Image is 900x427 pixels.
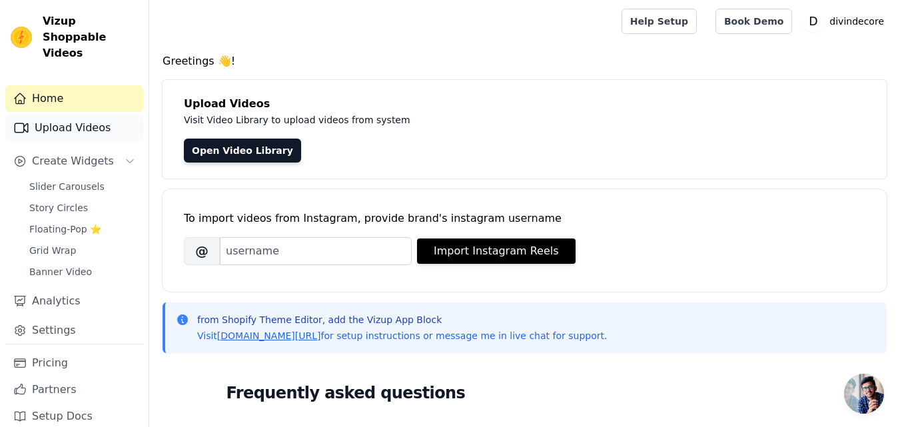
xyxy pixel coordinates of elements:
[163,53,887,69] h4: Greetings 👋!
[803,9,889,33] button: D divindecore
[197,313,607,326] p: from Shopify Theme Editor, add the Vizup App Block
[184,96,865,112] h4: Upload Videos
[21,199,143,217] a: Story Circles
[184,139,301,163] a: Open Video Library
[184,211,865,226] div: To import videos from Instagram, provide brand's instagram username
[217,330,321,341] a: [DOMAIN_NAME][URL]
[715,9,792,34] a: Book Demo
[5,115,143,141] a: Upload Videos
[844,374,884,414] div: Open chat
[5,288,143,314] a: Analytics
[5,317,143,344] a: Settings
[5,376,143,403] a: Partners
[21,241,143,260] a: Grid Wrap
[11,27,32,48] img: Vizup
[32,153,114,169] span: Create Widgets
[184,237,220,265] span: @
[184,112,781,128] p: Visit Video Library to upload videos from system
[417,238,576,264] button: Import Instagram Reels
[5,148,143,175] button: Create Widgets
[29,201,88,214] span: Story Circles
[29,244,76,257] span: Grid Wrap
[5,350,143,376] a: Pricing
[21,220,143,238] a: Floating-Pop ⭐
[5,85,143,112] a: Home
[197,329,607,342] p: Visit for setup instructions or message me in live chat for support.
[29,180,105,193] span: Slider Carousels
[220,237,412,265] input: username
[21,177,143,196] a: Slider Carousels
[29,265,92,278] span: Banner Video
[809,15,818,28] text: D
[622,9,697,34] a: Help Setup
[824,9,889,33] p: divindecore
[29,222,101,236] span: Floating-Pop ⭐
[21,262,143,281] a: Banner Video
[226,380,823,406] h2: Frequently asked questions
[43,13,138,61] span: Vizup Shoppable Videos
